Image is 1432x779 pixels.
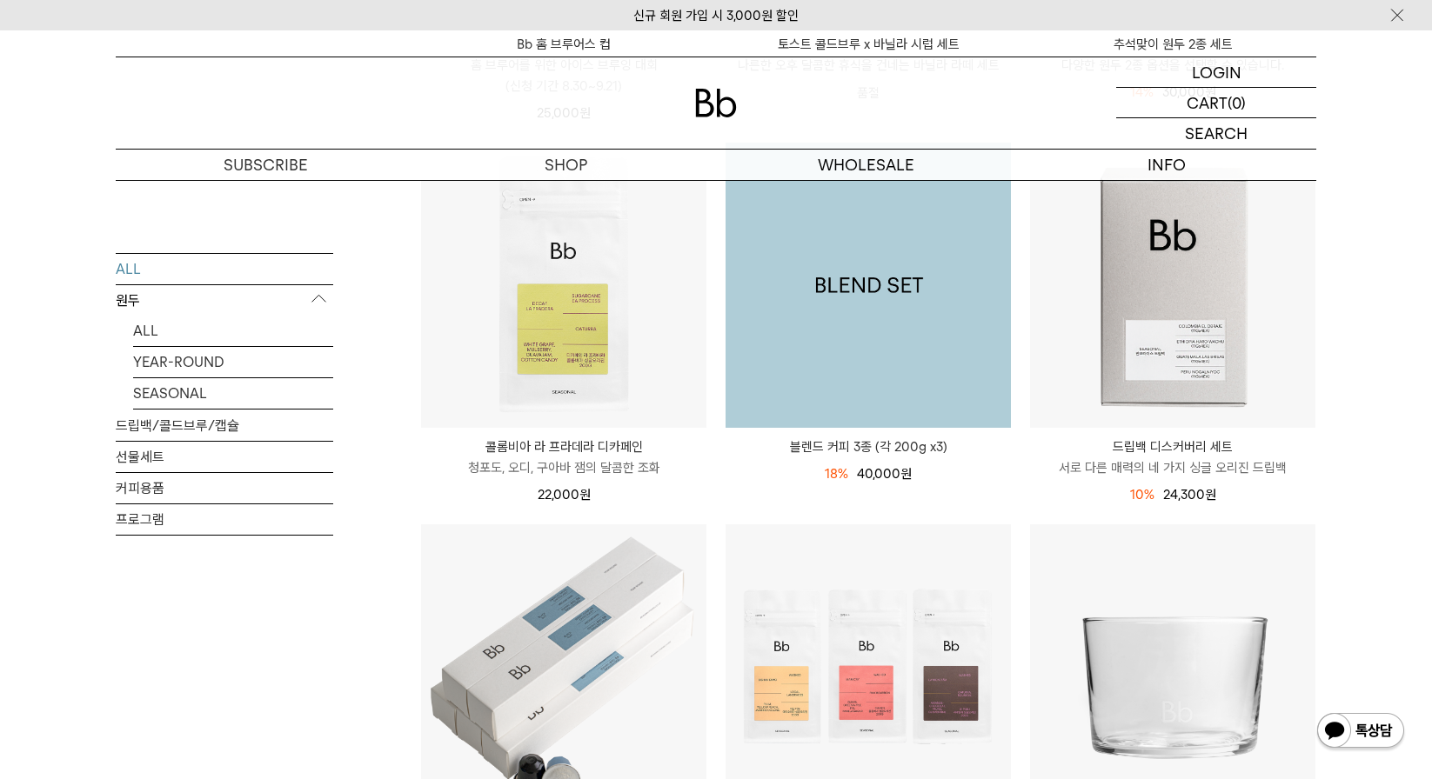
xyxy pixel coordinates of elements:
a: 블렌드 커피 3종 (각 200g x3) [726,436,1011,457]
p: SEARCH [1185,118,1248,149]
p: WHOLESALE [716,150,1016,180]
img: 드립백 디스커버리 세트 [1030,143,1315,428]
span: 원 [1205,487,1216,503]
a: 프로그램 [116,503,333,534]
a: LOGIN [1116,57,1316,88]
a: 드립백 디스커버리 세트 서로 다른 매력의 네 가지 싱글 오리진 드립백 [1030,436,1315,478]
img: 콜롬비아 라 프라데라 디카페인 [421,143,706,428]
span: 원 [900,466,912,482]
a: YEAR-ROUND [133,346,333,376]
a: SHOP [416,150,716,180]
span: 22,000 [538,487,591,503]
span: 40,000 [857,466,912,482]
p: INFO [1016,150,1316,180]
img: 카카오톡 채널 1:1 채팅 버튼 [1315,711,1406,753]
a: 신규 회원 가입 시 3,000원 할인 [633,8,799,23]
p: LOGIN [1192,57,1241,87]
span: 24,300 [1163,487,1216,503]
a: 선물세트 [116,441,333,471]
div: 10% [1130,484,1154,505]
a: CART (0) [1116,88,1316,118]
p: 드립백 디스커버리 세트 [1030,436,1315,457]
p: (0) [1228,88,1246,117]
a: ALL [116,253,333,283]
p: CART [1187,88,1228,117]
a: SUBSCRIBE [116,150,416,180]
span: 원 [579,487,591,503]
div: 18% [825,463,848,484]
img: 로고 [695,89,737,117]
p: 콜롬비아 라 프라데라 디카페인 [421,436,706,457]
p: 원두 [116,284,333,316]
p: 서로 다른 매력의 네 가지 싱글 오리진 드립백 [1030,457,1315,478]
a: 드립백/콜드브루/캡슐 [116,409,333,440]
a: 콜롬비아 라 프라데라 디카페인 청포도, 오디, 구아바 잼의 달콤한 조화 [421,436,706,478]
a: 커피용품 [116,472,333,503]
a: 블렌드 커피 3종 (각 200g x3) [726,143,1011,428]
a: SEASONAL [133,377,333,408]
a: ALL [133,315,333,345]
p: 청포도, 오디, 구아바 잼의 달콤한 조화 [421,457,706,478]
img: 1000001179_add2_053.png [726,143,1011,428]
